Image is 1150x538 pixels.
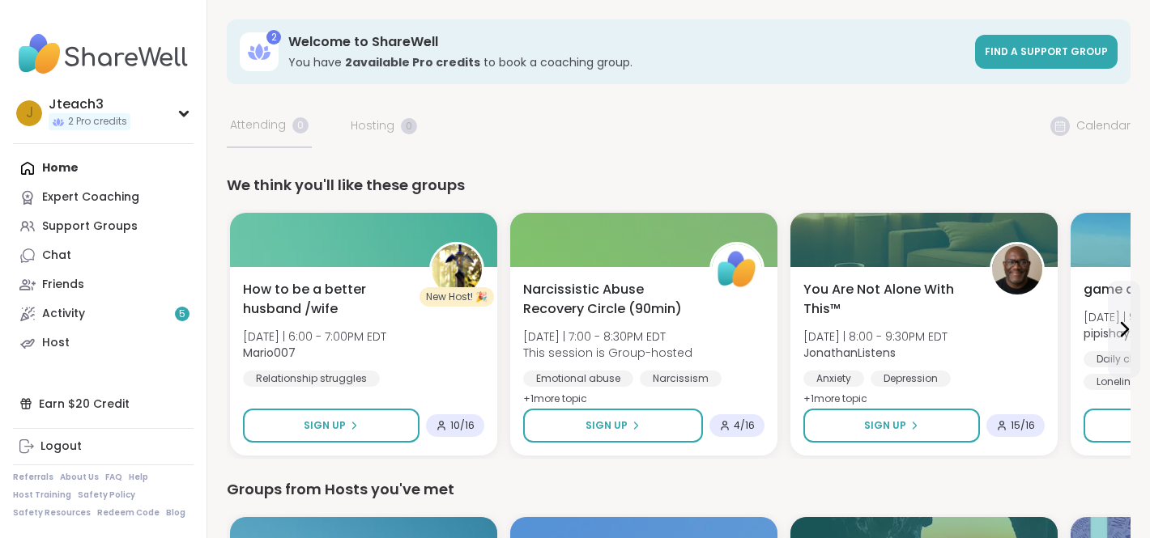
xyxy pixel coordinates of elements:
b: 2 available Pro credit s [345,54,480,70]
span: This session is Group-hosted [523,345,692,361]
a: Friends [13,270,194,299]
div: We think you'll like these groups [227,174,1131,197]
span: [DATE] | 6:00 - 7:00PM EDT [243,328,386,345]
a: Redeem Code [97,507,160,519]
h3: Welcome to ShareWell [288,33,965,51]
a: Expert Coaching [13,183,194,212]
div: Emotional abuse [523,371,633,387]
div: Depression [871,371,951,387]
span: You Are Not Alone With This™ [803,280,972,319]
span: Narcissistic Abuse Recovery Circle (90min) [523,280,692,319]
div: Logout [40,438,82,455]
span: 4 / 16 [734,419,755,432]
a: FAQ [105,472,122,483]
span: Sign Up [864,418,906,433]
span: 5 [179,307,185,321]
div: Narcissism [640,371,722,387]
a: Support Groups [13,212,194,241]
div: Host [42,335,70,351]
b: JonathanListens [803,345,896,361]
span: How to be a better husband /wife [243,280,411,319]
b: Mario007 [243,345,296,361]
button: Sign Up [523,409,703,443]
div: Expert Coaching [42,189,139,205]
img: ShareWell Nav Logo [13,26,194,83]
div: Jteach3 [49,95,130,113]
a: Referrals [13,472,53,483]
span: 10 / 16 [450,419,475,432]
span: J [26,103,33,124]
a: Safety Policy [78,489,135,501]
a: Host Training [13,489,71,501]
div: Groups from Hosts you've met [227,478,1131,501]
div: 2 [266,30,281,44]
span: [DATE] | 8:00 - 9:30PM EDT [803,328,948,345]
span: 2 Pro credits [68,115,127,129]
span: 15 / 16 [1011,419,1035,432]
div: Anxiety [803,371,864,387]
div: Activity [42,306,85,322]
a: About Us [60,472,99,483]
a: Find a support group [975,35,1118,69]
span: Sign Up [304,418,346,433]
h3: You have to book a coaching group. [288,54,965,70]
div: Support Groups [42,218,138,235]
a: Help [129,472,148,483]
span: Sign Up [586,418,628,433]
div: Chat [42,248,71,264]
div: Friends [42,277,84,293]
a: Activity5 [13,299,194,328]
a: Blog [166,507,185,519]
a: Logout [13,432,194,461]
img: ShareWell [712,244,762,294]
a: Safety Resources [13,507,91,519]
button: Sign Up [243,409,420,443]
div: New Host! 🎉 [420,287,494,307]
span: Find a support group [985,44,1108,58]
span: [DATE] | 7:00 - 8:30PM EDT [523,328,692,345]
button: Sign Up [803,409,980,443]
img: Mario007 [432,244,482,294]
div: Earn $20 Credit [13,389,194,418]
a: Chat [13,241,194,270]
a: Host [13,328,194,358]
img: JonathanListens [992,244,1042,294]
div: Relationship struggles [243,371,380,387]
